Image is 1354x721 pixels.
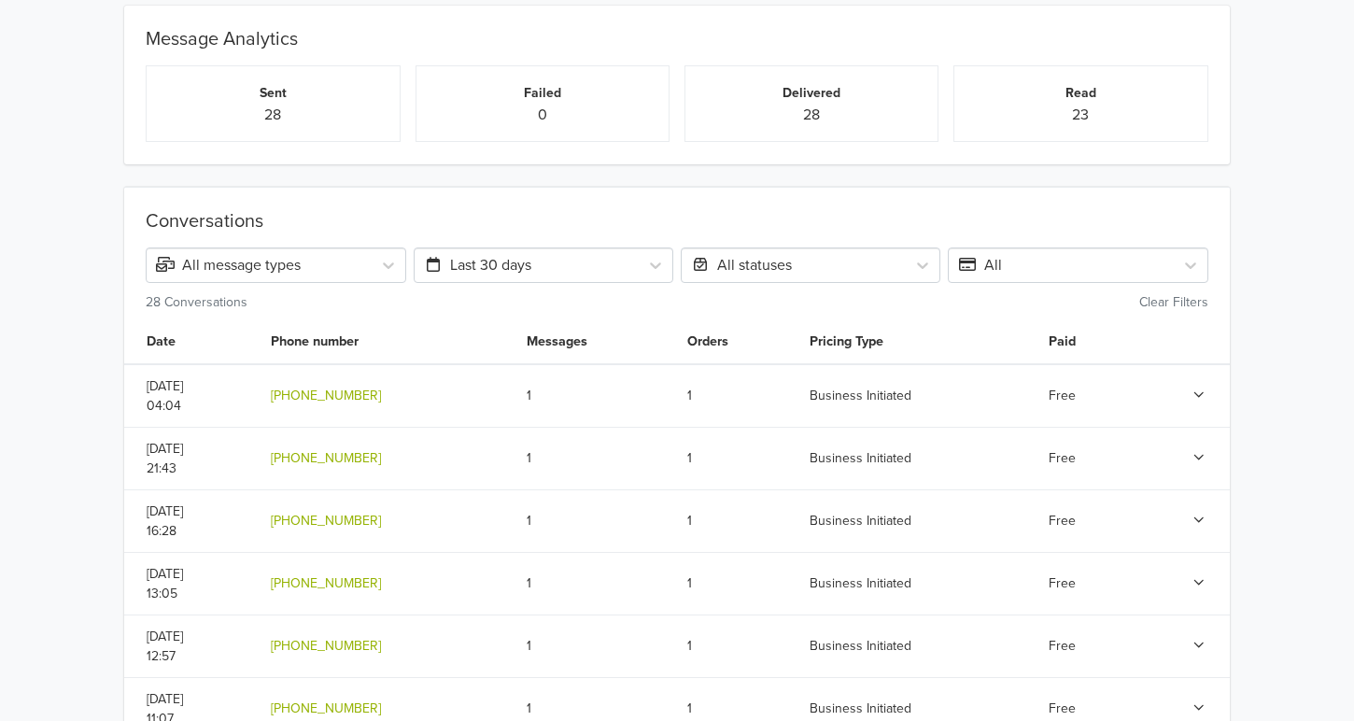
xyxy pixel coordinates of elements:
span: All [958,256,1002,275]
td: 1 [676,489,798,552]
p: 23 [969,104,1192,126]
span: [DATE] 13:05 [147,566,183,601]
th: Phone number [260,320,515,364]
td: 1 [676,552,798,615]
span: All statuses [691,256,792,275]
small: Delivered [783,85,840,101]
a: [PHONE_NUMBER] [271,575,381,591]
th: Orders [676,320,798,364]
div: Conversations [146,210,1207,240]
span: Business Initiated [810,450,911,466]
th: Pricing Type [798,320,1038,364]
small: Failed [524,85,561,101]
th: Paid [1037,320,1133,364]
td: 1 [676,427,798,489]
span: Business Initiated [810,638,911,654]
a: [PHONE_NUMBER] [271,638,381,654]
span: Free [1049,450,1076,466]
span: [DATE] 04:04 [147,378,183,414]
span: All message types [156,256,301,275]
a: [PHONE_NUMBER] [271,513,381,529]
span: [DATE] 21:43 [147,441,183,476]
small: Read [1065,85,1096,101]
span: [DATE] 16:28 [147,503,183,539]
a: [PHONE_NUMBER] [271,450,381,466]
span: Free [1049,575,1076,591]
th: Date [124,320,260,364]
span: Free [1049,513,1076,529]
span: [DATE] 12:57 [147,629,183,664]
span: Last 30 days [424,256,531,275]
small: Sent [260,85,287,101]
p: 28 [162,104,384,126]
td: 1 [515,489,676,552]
span: Free [1049,700,1076,716]
td: 1 [515,615,676,677]
td: 1 [515,364,676,428]
span: Business Initiated [810,575,911,591]
small: 28 Conversations [146,294,247,310]
span: Business Initiated [810,700,911,716]
span: Business Initiated [810,513,911,529]
p: 0 [431,104,654,126]
a: [PHONE_NUMBER] [271,700,381,716]
span: Free [1049,388,1076,403]
td: 1 [515,552,676,615]
span: Business Initiated [810,388,911,403]
small: Clear Filters [1139,294,1208,310]
div: Message Analytics [138,6,1215,58]
th: Messages [515,320,676,364]
span: Free [1049,638,1076,654]
p: 28 [700,104,923,126]
td: 1 [676,364,798,428]
td: 1 [676,615,798,677]
td: 1 [515,427,676,489]
a: [PHONE_NUMBER] [271,388,381,403]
